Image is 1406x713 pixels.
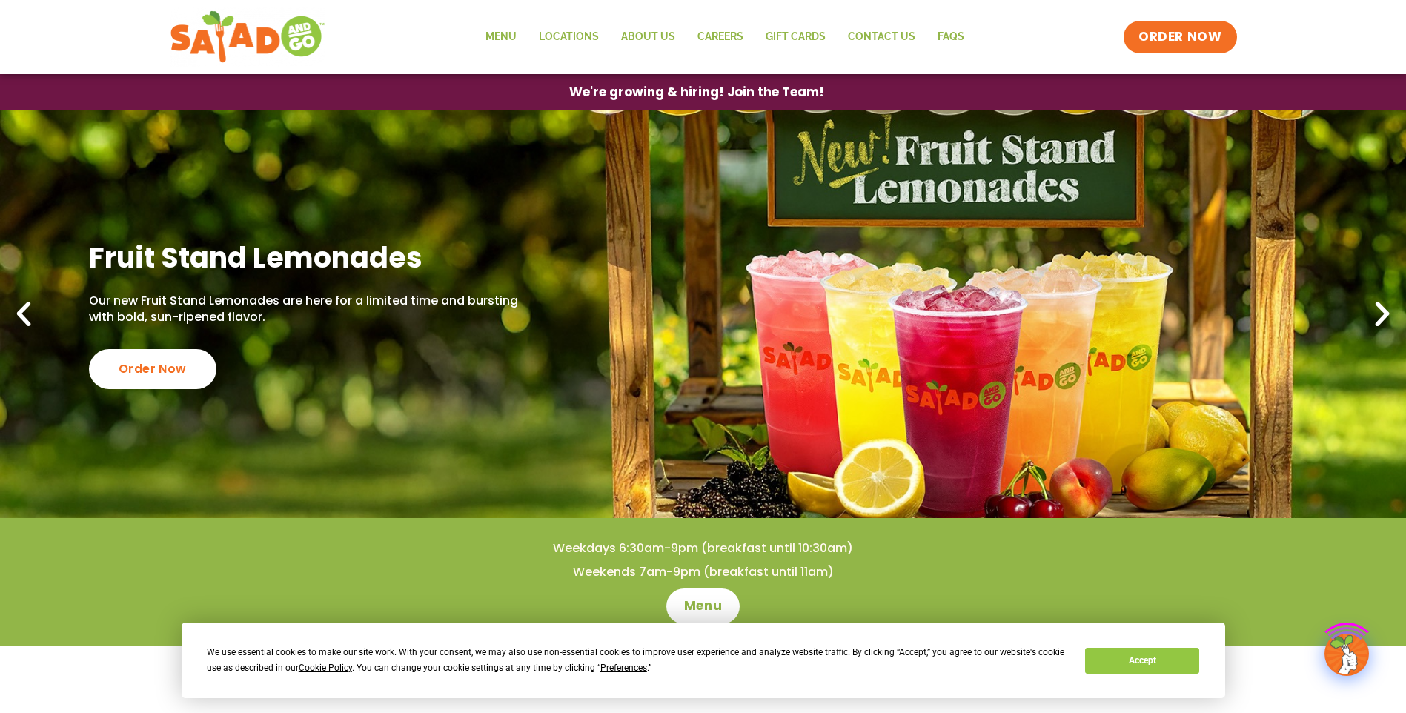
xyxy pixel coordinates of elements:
span: Menu [684,597,722,615]
button: Accept [1085,648,1199,674]
a: Menu [474,20,528,54]
a: GIFT CARDS [755,20,837,54]
span: We're growing & hiring! Join the Team! [569,86,824,99]
span: Cookie Policy [299,663,352,673]
nav: Menu [474,20,975,54]
div: Order Now [89,349,216,389]
div: Cookie Consent Prompt [182,623,1225,698]
a: We're growing & hiring! Join the Team! [547,75,846,110]
div: We use essential cookies to make our site work. With your consent, we may also use non-essential ... [207,645,1067,676]
span: Preferences [600,663,647,673]
a: Locations [528,20,610,54]
a: Careers [686,20,755,54]
a: Contact Us [837,20,926,54]
img: new-SAG-logo-768×292 [170,7,326,67]
h4: Weekends 7am-9pm (breakfast until 11am) [30,564,1376,580]
a: FAQs [926,20,975,54]
h2: Fruit Stand Lemonades [89,239,523,276]
p: Our new Fruit Stand Lemonades are here for a limited time and bursting with bold, sun-ripened fla... [89,293,523,326]
a: ORDER NOW [1124,21,1236,53]
span: ORDER NOW [1138,28,1221,46]
h4: Weekdays 6:30am-9pm (breakfast until 10:30am) [30,540,1376,557]
a: Menu [666,588,740,624]
a: About Us [610,20,686,54]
